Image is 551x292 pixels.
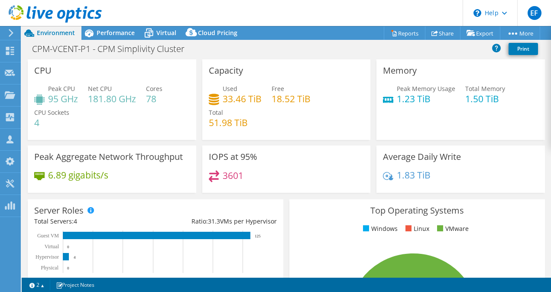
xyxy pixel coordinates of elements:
span: Performance [97,29,135,37]
h3: CPU [34,66,52,75]
span: Cloud Pricing [198,29,237,37]
span: Used [223,84,237,93]
a: Export [460,26,500,40]
a: Print [509,43,538,55]
text: Hypervisor [36,254,59,260]
span: Total [209,108,223,117]
text: 4 [74,255,76,260]
h4: 95 GHz [48,94,78,104]
text: 125 [255,234,261,238]
h3: Peak Aggregate Network Throughput [34,152,183,162]
text: Virtual [45,243,59,250]
a: 2 [23,279,50,290]
span: 4 [74,217,77,225]
span: Peak Memory Usage [397,84,455,93]
text: 0 [67,245,69,249]
a: Project Notes [50,279,100,290]
h3: Server Roles [34,206,84,215]
span: Cores [146,84,162,93]
text: 0 [67,266,69,270]
span: Total Memory [465,84,505,93]
h4: 1.23 TiB [397,94,455,104]
span: EF [528,6,541,20]
h4: 3601 [223,171,243,180]
h3: Capacity [209,66,243,75]
h4: 33.46 TiB [223,94,262,104]
span: CPU Sockets [34,108,69,117]
h4: 18.52 TiB [272,94,311,104]
span: Virtual [156,29,176,37]
a: Share [425,26,460,40]
text: Physical [41,265,58,271]
div: Ratio: VMs per Hypervisor [156,217,277,226]
h4: 51.98 TiB [209,118,248,127]
h4: 4 [34,118,69,127]
div: Total Servers: [34,217,156,226]
li: VMware [435,224,469,234]
h3: Top Operating Systems [296,206,538,215]
h3: Average Daily Write [383,152,461,162]
span: Environment [37,29,75,37]
h4: 181.80 GHz [88,94,136,104]
span: Peak CPU [48,84,75,93]
h3: IOPS at 95% [209,152,257,162]
a: Reports [384,26,425,40]
text: Guest VM [37,233,59,239]
li: Linux [403,224,429,234]
li: Windows [361,224,398,234]
svg: \n [473,9,481,17]
a: More [500,26,540,40]
span: Net CPU [88,84,112,93]
h3: Memory [383,66,417,75]
h1: CPM-VCENT-P1 - CPM Simplivity Cluster [28,44,198,54]
h4: 1.83 TiB [397,170,431,180]
span: Free [272,84,284,93]
span: 31.3 [208,217,220,225]
h4: 78 [146,94,162,104]
h4: 1.50 TiB [465,94,505,104]
h4: 6.89 gigabits/s [48,170,108,180]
